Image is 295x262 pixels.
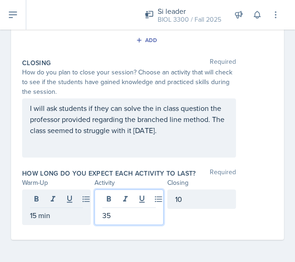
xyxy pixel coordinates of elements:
[158,15,221,24] div: BIOL 3300 / Fall 2025
[30,103,228,136] p: I will ask students if they can solve the in class question the professor provided regarding the ...
[210,169,236,178] span: Required
[22,169,196,178] label: How long do you expect each activity to last?
[133,33,163,47] button: Add
[138,37,158,44] div: Add
[167,178,236,188] div: Closing
[210,58,236,67] span: Required
[94,178,163,188] div: Activity
[22,67,236,97] div: How do you plan to close your session? Choose an activity that will check to see if the students ...
[158,6,221,17] div: Si leader
[22,58,51,67] label: Closing
[30,210,83,221] p: 15 min
[102,210,155,221] p: 35
[22,178,91,188] div: Warm-Up
[175,194,228,205] p: 10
